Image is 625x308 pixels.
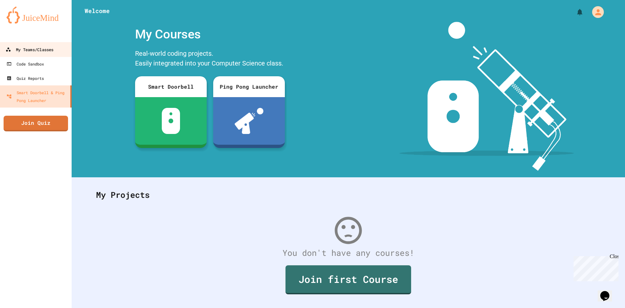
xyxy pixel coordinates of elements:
img: banner-image-my-projects.png [399,22,574,171]
div: My Projects [90,182,607,208]
a: Join first Course [285,265,411,294]
div: Real-world coding projects. Easily integrated into your Computer Science class. [132,47,288,71]
div: Chat with us now!Close [3,3,45,41]
div: Quiz Reports [7,74,44,82]
div: My Account [585,5,605,20]
div: Ping Pong Launcher [213,76,285,97]
div: My Teams/Classes [6,46,53,54]
a: Join Quiz [4,116,68,131]
div: Smart Doorbell & Ping Pong Launcher [7,89,68,104]
img: sdb-white.svg [162,108,180,134]
div: Code Sandbox [7,60,44,68]
div: My Notifications [564,7,585,18]
img: logo-orange.svg [7,7,65,23]
img: ppl-with-ball.png [235,108,264,134]
div: You don't have any courses! [90,247,607,259]
iframe: chat widget [571,254,618,281]
div: My Courses [132,22,288,47]
div: Smart Doorbell [135,76,207,97]
iframe: chat widget [598,282,618,301]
